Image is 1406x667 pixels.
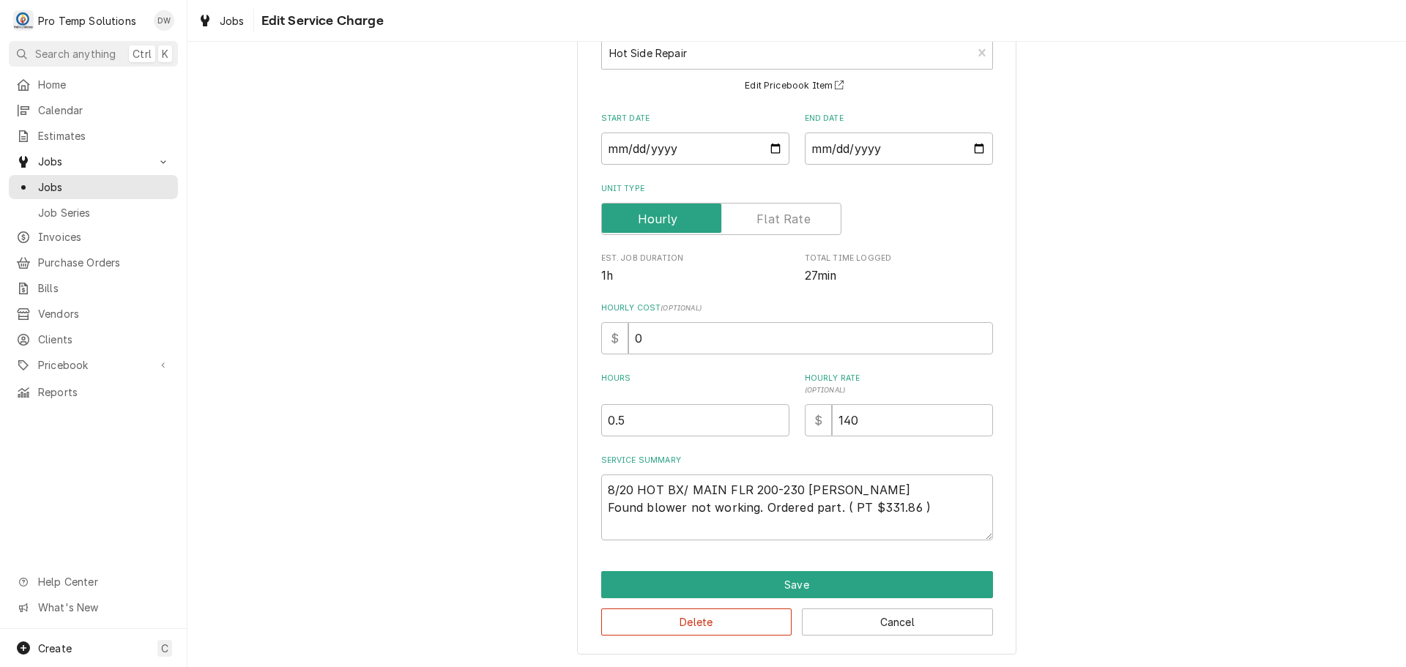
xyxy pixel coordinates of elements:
[9,353,178,377] a: Go to Pricebook
[601,183,993,195] label: Unit Type
[38,642,72,655] span: Create
[805,113,993,124] label: End Date
[38,229,171,245] span: Invoices
[38,103,171,118] span: Calendar
[9,124,178,148] a: Estimates
[802,608,993,636] button: Cancel
[13,10,34,31] div: P
[601,267,789,285] span: Est. Job Duration
[805,373,993,396] label: Hourly Rate
[9,302,178,326] a: Vendors
[9,276,178,300] a: Bills
[38,77,171,92] span: Home
[9,72,178,97] a: Home
[220,13,245,29] span: Jobs
[601,455,993,540] div: Service Summary
[601,322,628,354] div: $
[601,133,789,165] input: yyyy-mm-dd
[9,201,178,225] a: Job Series
[601,474,993,540] textarea: 8/20 HOT BX/ MAIN FLR 200-230 [PERSON_NAME] Found blower not working. Ordered part. ( PT $331.86 )
[601,608,792,636] button: Delete
[601,373,789,436] div: [object Object]
[805,269,837,283] span: 27min
[257,11,384,31] span: Edit Service Charge
[9,98,178,122] a: Calendar
[601,455,993,466] label: Service Summary
[805,133,993,165] input: yyyy-mm-dd
[38,357,149,373] span: Pricebook
[192,9,250,33] a: Jobs
[9,327,178,351] a: Clients
[805,253,993,284] div: Total Time Logged
[38,280,171,296] span: Bills
[38,306,171,321] span: Vendors
[9,41,178,67] button: Search anythingCtrlK
[601,373,789,396] label: Hours
[601,571,993,636] div: Button Group
[601,269,613,283] span: 1h
[805,113,993,165] div: End Date
[601,22,993,94] div: Short Description
[38,255,171,270] span: Purchase Orders
[743,77,851,95] button: Edit Pricebook Item
[9,175,178,199] a: Jobs
[9,149,178,174] a: Go to Jobs
[38,574,169,589] span: Help Center
[38,600,169,615] span: What's New
[805,386,846,394] span: ( optional )
[601,302,993,314] label: Hourly Cost
[9,225,178,249] a: Invoices
[601,571,993,598] div: Button Group Row
[601,253,789,264] span: Est. Job Duration
[661,304,702,312] span: ( optional )
[38,128,171,144] span: Estimates
[9,595,178,619] a: Go to What's New
[13,10,34,31] div: Pro Temp Solutions's Avatar
[601,598,993,636] div: Button Group Row
[38,154,149,169] span: Jobs
[601,253,789,284] div: Est. Job Duration
[38,179,171,195] span: Jobs
[9,250,178,275] a: Purchase Orders
[805,253,993,264] span: Total Time Logged
[162,46,168,62] span: K
[805,373,993,436] div: [object Object]
[601,113,789,124] label: Start Date
[35,46,116,62] span: Search anything
[38,205,171,220] span: Job Series
[9,570,178,594] a: Go to Help Center
[601,113,789,165] div: Start Date
[805,267,993,285] span: Total Time Logged
[133,46,152,62] span: Ctrl
[601,183,993,235] div: Unit Type
[154,10,174,31] div: DW
[38,332,171,347] span: Clients
[601,302,993,354] div: Hourly Cost
[154,10,174,31] div: Dana Williams's Avatar
[601,571,993,598] button: Save
[9,380,178,404] a: Reports
[38,13,136,29] div: Pro Temp Solutions
[805,404,832,436] div: $
[38,384,171,400] span: Reports
[161,641,168,656] span: C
